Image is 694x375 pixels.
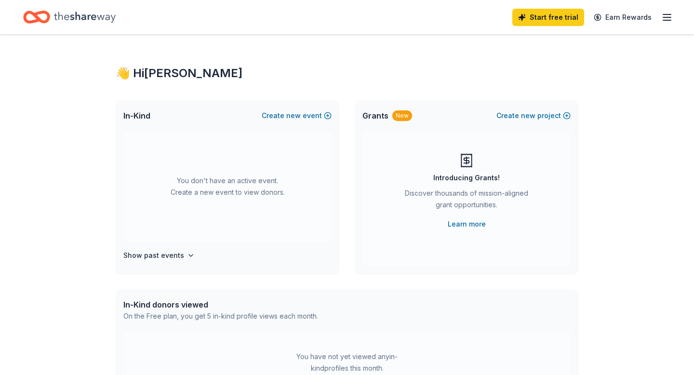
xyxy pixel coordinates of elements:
[123,110,150,121] span: In-Kind
[23,6,116,28] a: Home
[123,310,318,322] div: On the Free plan, you get 5 in-kind profile views each month.
[588,9,657,26] a: Earn Rewards
[512,9,584,26] a: Start free trial
[521,110,535,121] span: new
[448,218,486,230] a: Learn more
[116,66,578,81] div: 👋 Hi [PERSON_NAME]
[262,110,332,121] button: Createnewevent
[287,351,407,374] div: You have not yet viewed any in-kind profiles this month.
[123,250,184,261] h4: Show past events
[123,299,318,310] div: In-Kind donors viewed
[392,110,412,121] div: New
[401,187,532,214] div: Discover thousands of mission-aligned grant opportunities.
[362,110,388,121] span: Grants
[496,110,571,121] button: Createnewproject
[433,172,500,184] div: Introducing Grants!
[123,250,195,261] button: Show past events
[286,110,301,121] span: new
[123,131,332,242] div: You don't have an active event. Create a new event to view donors.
